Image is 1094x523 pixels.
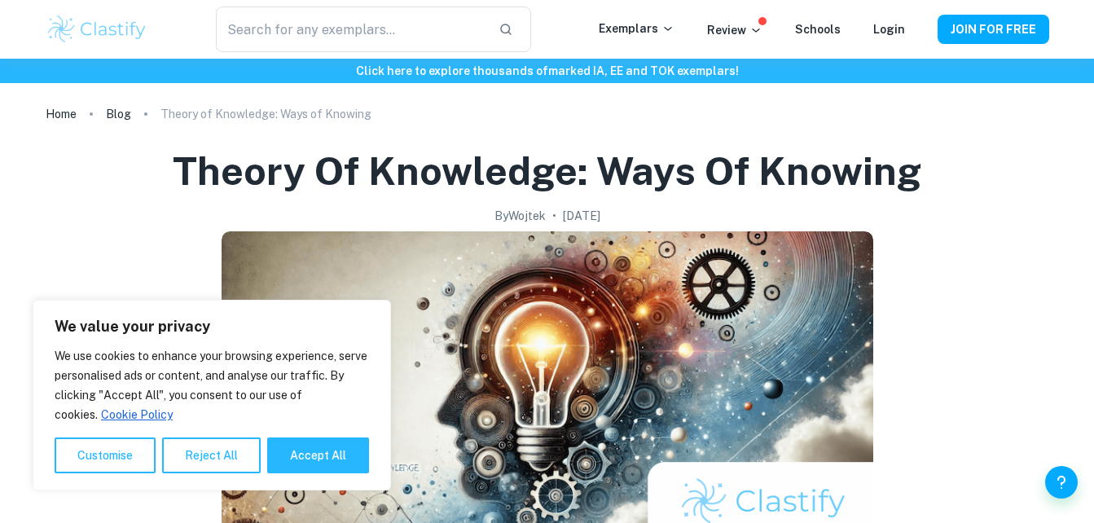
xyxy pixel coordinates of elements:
[267,437,369,473] button: Accept All
[795,23,841,36] a: Schools
[160,105,371,123] p: Theory of Knowledge: Ways of Knowing
[55,437,156,473] button: Customise
[707,21,762,39] p: Review
[33,300,391,490] div: We value your privacy
[46,103,77,125] a: Home
[55,317,369,336] p: We value your privacy
[1045,466,1078,499] button: Help and Feedback
[599,20,674,37] p: Exemplars
[3,62,1091,80] h6: Click here to explore thousands of marked IA, EE and TOK exemplars !
[873,23,905,36] a: Login
[173,145,921,197] h1: Theory of Knowledge: Ways of Knowing
[938,15,1049,44] button: JOIN FOR FREE
[55,346,369,424] p: We use cookies to enhance your browsing experience, serve personalised ads or content, and analys...
[100,407,174,422] a: Cookie Policy
[563,207,600,225] h2: [DATE]
[216,7,485,52] input: Search for any exemplars...
[494,207,546,225] h2: By Wojtek
[162,437,261,473] button: Reject All
[46,13,149,46] img: Clastify logo
[552,207,556,225] p: •
[106,103,131,125] a: Blog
